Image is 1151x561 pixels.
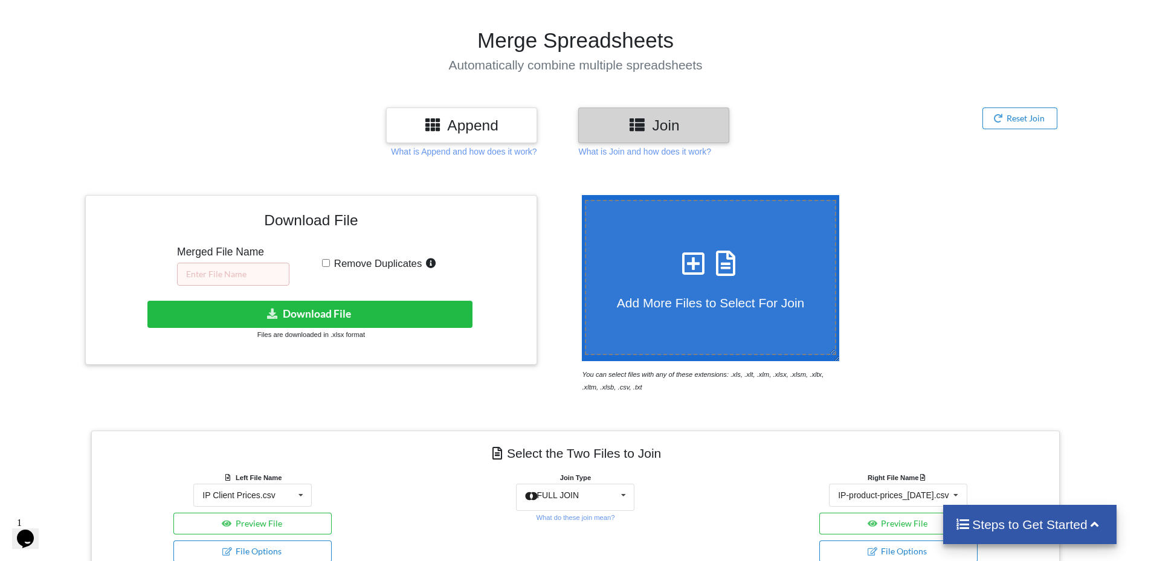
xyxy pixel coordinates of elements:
[330,258,422,269] span: Remove Duplicates
[617,296,804,310] span: Add More Files to Select For Join
[94,204,527,241] h3: Download File
[236,474,282,481] b: Left File Name
[838,491,949,499] div: IP-product-prices_[DATE].csv
[819,513,978,534] button: Preview File
[955,517,1104,532] h4: Steps to Get Started
[982,107,1058,129] button: Reset Join
[560,474,591,481] b: Join Type
[536,514,614,521] small: What do these join mean?
[868,474,929,481] b: Right File Name
[100,440,1051,467] h4: Select the Two Files to Join
[177,263,289,286] input: Enter File Name
[391,146,537,158] p: What is Append and how does it work?
[12,513,51,549] iframe: chat widget
[177,246,289,258] h5: Merged File Name
[582,371,824,391] i: You can select files with any of these extensions: .xls, .xlt, .xlm, .xlsx, .xlsm, .xltx, .xltm, ...
[395,117,528,134] h3: Append
[587,117,720,134] h3: Join
[147,301,472,328] button: Download File
[257,331,365,338] small: Files are downloaded in .xlsx format
[173,513,332,534] button: Preview File
[537,490,579,500] span: FULL JOIN
[578,146,711,158] p: What is Join and how does it work?
[202,491,275,499] div: IP Client Prices.csv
